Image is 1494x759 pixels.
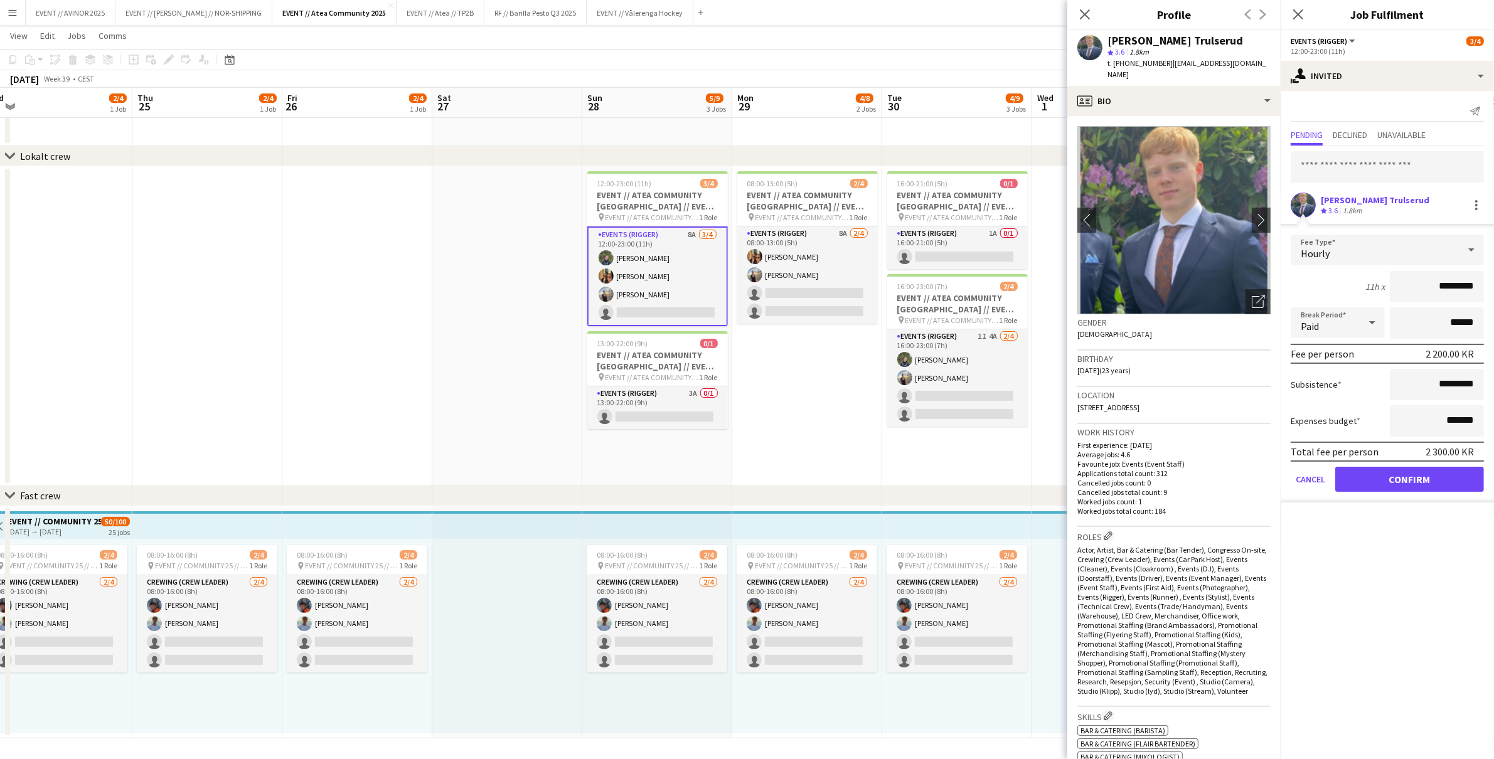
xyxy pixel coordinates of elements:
div: 25 jobs [109,526,130,537]
button: Cancel [1291,467,1330,492]
span: 28 [585,99,602,114]
span: Thu [137,92,153,103]
p: First experience: [DATE] [1077,440,1271,450]
span: 2/4 [259,93,277,103]
button: RF // Barilla Pesto Q3 2025 [484,1,587,25]
span: 29 [735,99,754,114]
h3: EVENT // ATEA COMMUNITY [GEOGRAPHIC_DATA] // EVENT CREW [587,189,728,212]
p: Cancelled jobs total count: 9 [1077,487,1271,497]
span: 08:00-13:00 (5h) [747,179,798,188]
span: 08:00-16:00 (8h) [597,550,648,560]
span: [DATE] (23 years) [1077,366,1131,375]
div: 1 Job [410,104,426,114]
span: 27 [435,99,451,114]
div: Lokalt crew [20,150,70,162]
span: [DEMOGRAPHIC_DATA] [1077,329,1152,339]
span: 2/4 [1000,282,1018,291]
span: Actor, Artist, Bar & Catering (Bar Tender), Congresso On-site, Crewing (Crew Leader), Events (Car... [1077,545,1267,696]
app-job-card: 08:00-16:00 (8h)2/4 EVENT // COMMUNITY 25 // CREW LEDERE1 RoleCrewing (Crew Leader)2/408:00-16:00... [287,545,427,672]
h3: EVENT // COMMUNITY 25 // CREW LEDERE [8,516,101,527]
span: 5/9 [706,93,723,103]
label: Subsistence [1291,379,1342,390]
div: 3 Jobs [707,104,726,114]
span: EVENT // ATEA COMMUNITY [GEOGRAPHIC_DATA] // EVENT CREW [606,213,700,222]
div: 2 200.00 KR [1426,348,1474,360]
div: 13:00-22:00 (9h)0/1EVENT // ATEA COMMUNITY [GEOGRAPHIC_DATA] // EVENT CREW EVENT // ATEA COMMUNIT... [587,331,728,429]
h3: EVENT // ATEA COMMUNITY [GEOGRAPHIC_DATA] // EVENT CREW [737,189,878,212]
div: CEST [78,74,94,83]
span: 1 Role [1000,316,1018,325]
app-job-card: 08:00-16:00 (8h)2/4 EVENT // COMMUNITY 25 // CREW LEDERE1 RoleCrewing (Crew Leader)2/408:00-16:00... [587,545,727,672]
app-card-role: Events (Rigger)1A0/116:00-21:00 (5h) [887,226,1028,269]
span: Mon [737,92,754,103]
div: 2 300.00 KR [1426,445,1474,458]
span: Jobs [67,30,86,41]
app-job-card: 12:00-23:00 (11h)3/4EVENT // ATEA COMMUNITY [GEOGRAPHIC_DATA] // EVENT CREW EVENT // ATEA COMMUNI... [587,171,728,326]
span: 2/4 [109,93,127,103]
div: [DATE] [10,73,39,85]
span: 3.6 [1115,47,1124,56]
div: 08:00-16:00 (8h)2/4 EVENT // COMMUNITY 25 // CREW LEDERE1 RoleCrewing (Crew Leader)2/408:00-16:00... [137,545,277,672]
span: Bar & Catering (Flair Bartender) [1080,739,1195,748]
span: 1.8km [1127,47,1151,56]
span: 1 [1035,99,1054,114]
h3: Skills [1077,709,1271,723]
a: Comms [93,28,132,44]
div: [PERSON_NAME] Trulserud [1107,35,1243,46]
span: 3.6 [1328,206,1338,215]
label: Expenses budget [1291,415,1360,427]
div: 08:00-13:00 (5h)2/4EVENT // ATEA COMMUNITY [GEOGRAPHIC_DATA] // EVENT CREW EVENT // ATEA COMMUNIT... [737,171,878,324]
span: 1 Role [999,561,1017,570]
app-job-card: 08:00-16:00 (8h)2/4 EVENT // COMMUNITY 25 // CREW LEDERE1 RoleCrewing (Crew Leader)2/408:00-16:00... [887,545,1027,672]
span: 50/100 [101,517,130,526]
button: EVENT // Vålerenga Hockey [587,1,693,25]
h3: EVENT // ATEA COMMUNITY [GEOGRAPHIC_DATA] // EVENT CREW [587,349,728,372]
h3: Birthday [1077,353,1271,364]
div: Total fee per person [1291,445,1379,458]
span: Tue [887,92,902,103]
span: EVENT // ATEA COMMUNITY [GEOGRAPHIC_DATA] // EVENT CREW LED [606,373,700,382]
span: Sun [587,92,602,103]
a: Edit [35,28,60,44]
span: 4/9 [1006,93,1023,103]
div: 11h x [1365,281,1385,292]
h3: Profile [1067,6,1281,23]
span: 08:00-16:00 (8h) [747,550,798,560]
h3: Gender [1077,317,1271,328]
span: 26 [285,99,297,114]
div: [DATE] → [DATE] [8,527,101,536]
span: 1 Role [849,561,867,570]
div: 12:00-23:00 (11h) [1291,46,1484,56]
span: EVENT // COMMUNITY 25 // CREW LEDERE [605,561,699,570]
app-card-role: Crewing (Crew Leader)2/408:00-16:00 (8h)[PERSON_NAME][PERSON_NAME] [587,575,727,672]
span: 1 Role [700,213,718,222]
span: Fri [287,92,297,103]
span: EVENT // ATEA COMMUNITY [GEOGRAPHIC_DATA] // EVENT CREW [905,316,1000,325]
span: 2/4 [850,550,867,560]
span: 25 [136,99,153,114]
span: 3/4 [1466,36,1484,46]
h3: EVENT // ATEA COMMUNITY [GEOGRAPHIC_DATA] // EVENT CREW [887,292,1028,315]
span: [STREET_ADDRESS] [1077,403,1139,412]
app-card-role: Crewing (Crew Leader)2/408:00-16:00 (8h)[PERSON_NAME][PERSON_NAME] [287,575,427,672]
span: 08:00-16:00 (8h) [897,550,947,560]
span: EVENT // COMMUNITY 25 // CREW LEDERE [755,561,849,570]
button: EVENT // [PERSON_NAME] // NOR-SHIPPING [115,1,272,25]
button: EVENT // AVINOR 2025 [26,1,115,25]
span: 08:00-16:00 (8h) [147,550,198,560]
span: 2/4 [1000,550,1017,560]
span: 2/4 [700,550,717,560]
div: 08:00-16:00 (8h)2/4 EVENT // COMMUNITY 25 // CREW LEDERE1 RoleCrewing (Crew Leader)2/408:00-16:00... [737,545,877,672]
span: 2/4 [100,550,117,560]
h3: EVENT // ATEA COMMUNITY [GEOGRAPHIC_DATA] // EVENT CREW [887,189,1028,212]
span: EVENT // COMMUNITY 25 // CREW LEDERE [905,561,999,570]
app-job-card: 16:00-23:00 (7h)2/4EVENT // ATEA COMMUNITY [GEOGRAPHIC_DATA] // EVENT CREW EVENT // ATEA COMMUNIT... [887,274,1028,427]
p: Average jobs: 4.6 [1077,450,1271,459]
p: Cancelled jobs count: 0 [1077,478,1271,487]
span: 12:00-23:00 (11h) [597,179,652,188]
p: Favourite job: Events (Event Staff) [1077,459,1271,469]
